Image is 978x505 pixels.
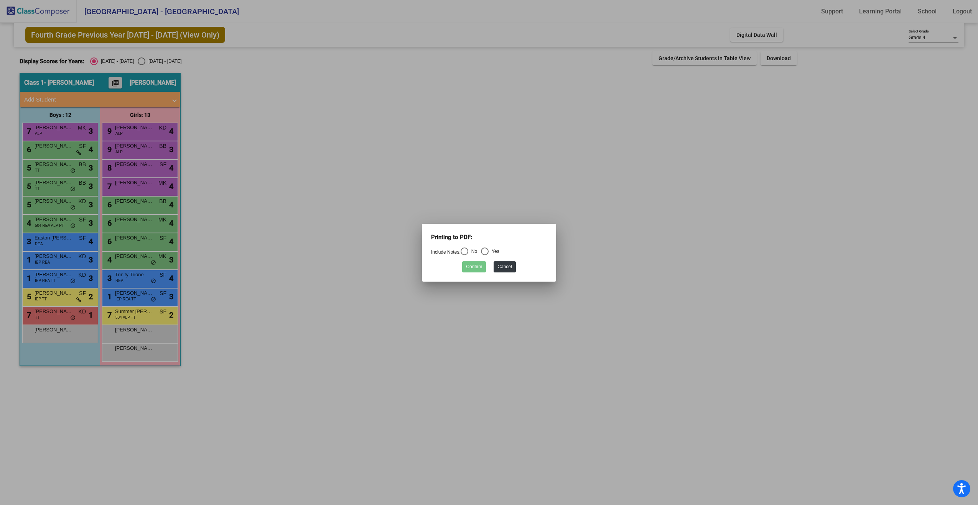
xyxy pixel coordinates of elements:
[431,233,472,242] label: Printing to PDF:
[431,249,461,254] a: Include Notes:
[462,261,486,272] button: Confirm
[468,248,477,254] div: No
[431,249,499,254] mat-radio-group: Select an option
[494,261,515,272] button: Cancel
[489,248,499,254] div: Yes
